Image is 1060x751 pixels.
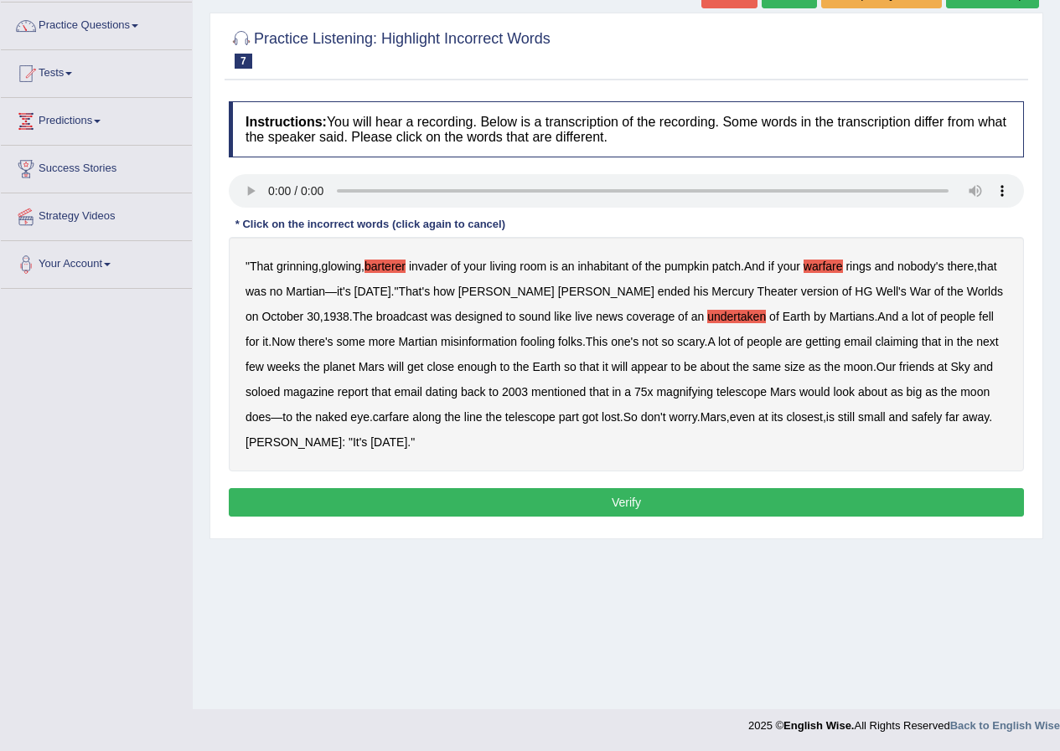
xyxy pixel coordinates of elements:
b: glowing [322,260,361,273]
b: not [642,335,658,348]
b: the [485,410,501,424]
b: at [758,410,768,424]
b: [PERSON_NAME] [558,285,654,298]
b: lost [602,410,620,424]
b: It's [353,435,367,449]
b: about [701,360,730,373]
b: the [303,360,319,373]
b: and [889,410,908,424]
b: there's [298,335,334,348]
a: Tests [1,50,192,92]
b: and [974,360,993,373]
b: even [730,410,755,424]
b: your [463,260,486,273]
b: War [910,285,931,298]
b: fooling [520,335,555,348]
b: magazine [283,385,334,399]
b: inhabitant [578,260,629,273]
b: that [580,360,599,373]
b: naked [315,410,347,424]
h2: Practice Listening: Highlight Incorrect Words [229,27,551,69]
b: version [801,285,839,298]
h4: You will hear a recording. Below is a transcription of the recording. Some words in the transcrip... [229,101,1024,157]
b: the [733,360,749,373]
b: more [369,335,396,348]
b: to [671,360,681,373]
b: Earth [533,360,561,373]
b: folks [558,335,582,348]
b: some [337,335,365,348]
b: like [554,310,571,323]
b: invader [409,260,447,273]
b: telescope [716,385,767,399]
b: This [586,335,608,348]
b: same [752,360,781,373]
b: closest [786,410,823,424]
a: Practice Questions [1,3,192,44]
b: Well's [876,285,907,298]
b: big [907,385,923,399]
b: would [799,385,830,399]
b: HG [855,285,872,298]
b: size [784,360,805,373]
b: report [338,385,369,399]
b: claiming [876,335,918,348]
b: Now [271,335,295,348]
b: is [826,410,835,424]
b: are [785,335,802,348]
b: on [246,310,259,323]
b: carfare [373,410,410,424]
b: [PERSON_NAME] [458,285,555,298]
b: be [684,360,697,373]
b: Worlds [967,285,1003,298]
b: look [833,385,855,399]
div: 2025 © All Rights Reserved [748,709,1060,733]
b: Sky [951,360,970,373]
b: lot [718,335,731,348]
b: there [947,260,974,273]
b: part [559,410,579,424]
b: scary [677,335,704,348]
b: That's [398,285,430,298]
b: his [694,285,709,298]
b: appear [631,360,668,373]
b: the [645,260,661,273]
b: grinning [277,260,318,273]
div: " , , . , — ." , . . . . . . — . . . , , . : " ." [229,237,1024,471]
b: how [433,285,455,298]
b: Our [876,360,896,373]
b: of [678,310,688,323]
b: safely [912,410,943,424]
b: coverage [627,310,675,323]
b: the [444,410,460,424]
b: news [596,310,623,323]
b: it's [337,285,351,298]
b: the [941,385,957,399]
b: people [940,310,975,323]
b: misinformation [441,335,517,348]
b: to [506,310,516,323]
b: will [388,360,404,373]
b: does [246,410,271,424]
b: email [844,335,871,348]
b: Theater [758,285,798,298]
b: telescope [505,410,556,424]
b: that [922,335,941,348]
b: by [814,310,826,323]
b: and [875,260,894,273]
b: Martian [398,335,437,348]
b: it [262,335,268,348]
b: away [963,410,990,424]
b: 30 [307,310,320,323]
b: next [976,335,998,348]
b: mentioned [531,385,586,399]
b: small [858,410,886,424]
b: for [246,335,259,348]
b: to [500,360,510,373]
b: as [925,385,938,399]
b: people [747,335,782,348]
div: * Click on the incorrect words (click again to cancel) [229,216,512,232]
b: as [891,385,903,399]
strong: English Wise. [783,719,854,732]
b: 75x [634,385,654,399]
